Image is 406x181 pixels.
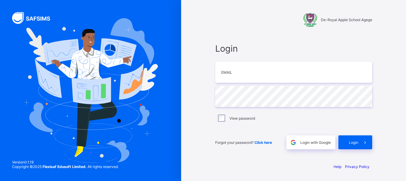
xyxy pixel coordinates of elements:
a: Privacy Policy [345,164,369,169]
a: Help [334,164,341,169]
span: De-Royal Apple School Agege [321,18,372,22]
span: Forgot your password? [215,140,272,145]
img: SAFSIMS Logo [12,12,57,24]
label: View password [229,116,255,121]
span: Login [215,43,372,54]
span: Copyright © 2025 All rights reserved. [12,164,119,169]
span: Login [349,140,358,145]
img: Hero Image [23,18,158,163]
span: Version 0.1.19 [12,160,119,164]
span: Login with Google [300,140,331,145]
img: google.396cfc9801f0270233282035f929180a.svg [290,139,297,146]
a: Click here [254,140,272,145]
strong: Flexisaf Edusoft Limited. [43,164,87,169]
